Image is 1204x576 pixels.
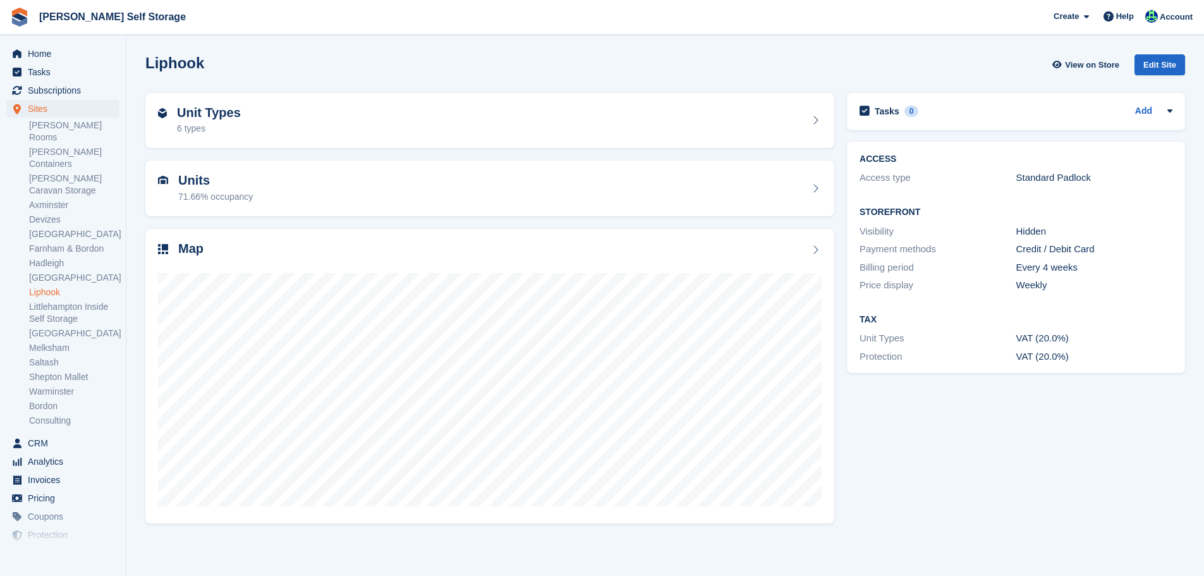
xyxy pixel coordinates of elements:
[145,229,834,524] a: Map
[1116,10,1134,23] span: Help
[28,82,104,99] span: Subscriptions
[28,508,104,525] span: Coupons
[29,214,119,226] a: Devizes
[29,342,119,354] a: Melksham
[29,173,119,197] a: [PERSON_NAME] Caravan Storage
[6,544,119,562] a: menu
[29,400,119,412] a: Bordon
[1016,350,1172,364] div: VAT (20.0%)
[28,471,104,489] span: Invoices
[29,328,119,340] a: [GEOGRAPHIC_DATA]
[860,331,1016,346] div: Unit Types
[860,260,1016,275] div: Billing period
[1016,278,1172,293] div: Weekly
[28,544,104,562] span: Settings
[29,357,119,369] a: Saltash
[28,453,104,470] span: Analytics
[29,199,119,211] a: Axminster
[1016,331,1172,346] div: VAT (20.0%)
[28,100,104,118] span: Sites
[875,106,899,117] h2: Tasks
[1016,242,1172,257] div: Credit / Debit Card
[10,8,29,27] img: stora-icon-8386f47178a22dfd0bd8f6a31ec36ba5ce8667c1dd55bd0f319d3a0aa187defe.svg
[6,453,119,470] a: menu
[6,63,119,81] a: menu
[6,100,119,118] a: menu
[860,242,1016,257] div: Payment methods
[28,45,104,63] span: Home
[1145,10,1158,23] img: Jenna Pearcy
[1054,10,1079,23] span: Create
[1134,54,1185,80] a: Edit Site
[904,106,919,117] div: 0
[29,415,119,427] a: Consulting
[6,45,119,63] a: menu
[28,434,104,452] span: CRM
[1135,104,1152,119] a: Add
[6,82,119,99] a: menu
[29,257,119,269] a: Hadleigh
[177,122,241,135] div: 6 types
[158,244,168,254] img: map-icn-33ee37083ee616e46c38cad1a60f524a97daa1e2b2c8c0bc3eb3415660979fc1.svg
[145,54,204,71] h2: Liphook
[6,471,119,489] a: menu
[178,242,204,256] h2: Map
[1160,11,1193,23] span: Account
[860,350,1016,364] div: Protection
[29,119,119,144] a: [PERSON_NAME] Rooms
[29,371,119,383] a: Shepton Mallet
[29,286,119,298] a: Liphook
[1016,171,1172,185] div: Standard Padlock
[29,272,119,284] a: [GEOGRAPHIC_DATA]
[28,489,104,507] span: Pricing
[6,508,119,525] a: menu
[1016,260,1172,275] div: Every 4 weeks
[6,434,119,452] a: menu
[860,315,1172,325] h2: Tax
[6,526,119,544] a: menu
[860,154,1172,164] h2: ACCESS
[178,190,253,204] div: 71.66% occupancy
[29,146,119,170] a: [PERSON_NAME] Containers
[28,526,104,544] span: Protection
[28,63,104,81] span: Tasks
[29,386,119,398] a: Warminster
[860,171,1016,185] div: Access type
[177,106,241,120] h2: Unit Types
[860,278,1016,293] div: Price display
[34,6,191,27] a: [PERSON_NAME] Self Storage
[1065,59,1119,71] span: View on Store
[860,224,1016,239] div: Visibility
[1134,54,1185,75] div: Edit Site
[1050,54,1124,75] a: View on Store
[145,93,834,149] a: Unit Types 6 types
[1016,224,1172,239] div: Hidden
[860,207,1172,218] h2: Storefront
[158,108,167,118] img: unit-type-icn-2b2737a686de81e16bb02015468b77c625bbabd49415b5ef34ead5e3b44a266d.svg
[145,161,834,216] a: Units 71.66% occupancy
[6,489,119,507] a: menu
[29,228,119,240] a: [GEOGRAPHIC_DATA]
[29,243,119,255] a: Farnham & Bordon
[158,176,168,185] img: unit-icn-7be61d7bf1b0ce9d3e12c5938cc71ed9869f7b940bace4675aadf7bd6d80202e.svg
[178,173,253,188] h2: Units
[29,301,119,325] a: Littlehampton Inside Self Storage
